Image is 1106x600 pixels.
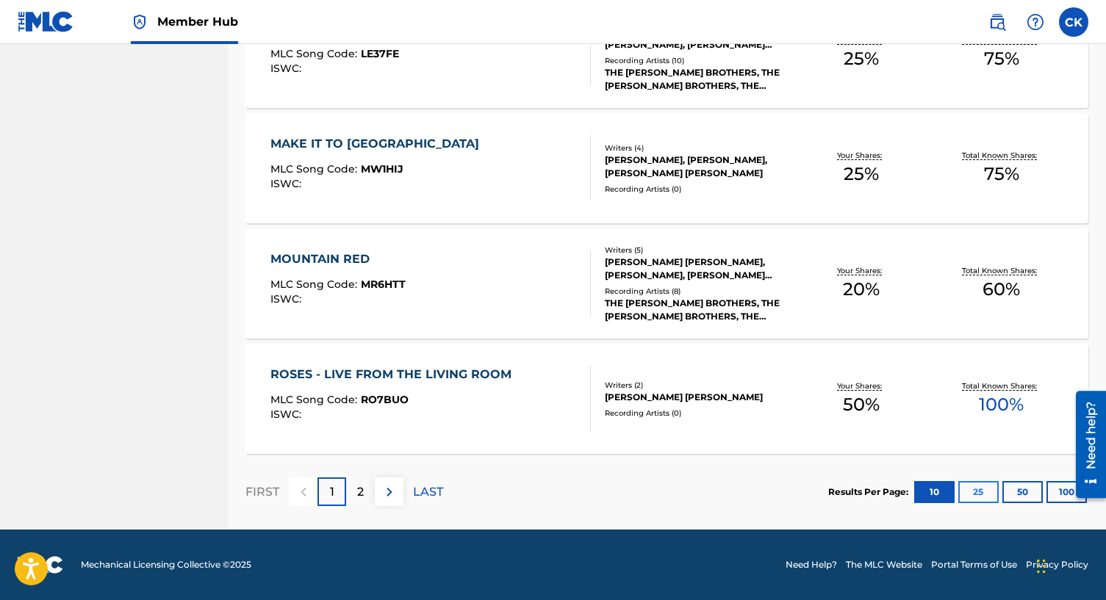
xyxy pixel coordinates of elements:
[18,556,63,574] img: logo
[962,380,1041,391] p: Total Known Shares:
[270,177,305,190] span: ISWC :
[270,393,361,406] span: MLC Song Code :
[786,558,837,571] a: Need Help?
[984,161,1019,187] span: 75 %
[245,113,1088,223] a: MAKE IT TO [GEOGRAPHIC_DATA]MLC Song Code:MW1HIJISWC:Writers (4)[PERSON_NAME], [PERSON_NAME], [PE...
[330,483,334,501] p: 1
[18,11,74,32] img: MLC Logo
[984,46,1019,72] span: 75 %
[270,62,305,75] span: ISWC :
[413,483,443,501] p: LAST
[270,408,305,421] span: ISWC :
[605,245,791,256] div: Writers ( 5 )
[270,135,486,153] div: MAKE IT TO [GEOGRAPHIC_DATA]
[270,47,361,60] span: MLC Song Code :
[1065,385,1106,503] iframe: Resource Center
[270,250,406,268] div: MOUNTAIN RED
[361,47,399,60] span: LE37FE
[245,483,279,501] p: FIRST
[605,184,791,195] div: Recording Artists ( 0 )
[270,292,305,306] span: ISWC :
[837,265,886,276] p: Your Shares:
[1027,13,1044,31] img: help
[962,150,1041,161] p: Total Known Shares:
[844,161,879,187] span: 25 %
[270,162,361,176] span: MLC Song Code :
[245,228,1088,339] a: MOUNTAIN REDMLC Song Code:MR6HTTISWC:Writers (5)[PERSON_NAME] [PERSON_NAME], [PERSON_NAME], [PERS...
[958,481,999,503] button: 25
[1059,7,1088,37] div: User Menu
[983,7,1012,37] a: Public Search
[605,153,791,180] div: [PERSON_NAME], [PERSON_NAME], [PERSON_NAME] [PERSON_NAME]
[988,13,1006,31] img: search
[1046,481,1087,503] button: 100
[270,366,519,383] div: ROSES - LIVE FROM THE LIVING ROOM
[361,162,403,176] span: MW1HIJ
[1026,558,1088,571] a: Privacy Policy
[605,142,791,153] div: Writers ( 4 )
[931,558,1017,571] a: Portal Terms of Use
[1037,544,1046,588] div: Drag
[837,380,886,391] p: Your Shares:
[983,276,1020,303] span: 60 %
[605,256,791,282] div: [PERSON_NAME] [PERSON_NAME], [PERSON_NAME], [PERSON_NAME] [PERSON_NAME]
[605,55,791,66] div: Recording Artists ( 10 )
[605,66,791,93] div: THE [PERSON_NAME] BROTHERS, THE [PERSON_NAME] BROTHERS, THE [PERSON_NAME] BROTHERS, THE [PERSON_N...
[245,344,1088,454] a: ROSES - LIVE FROM THE LIVING ROOMMLC Song Code:RO7BUOISWC:Writers (2)[PERSON_NAME] [PERSON_NAME]R...
[828,485,912,499] p: Results Per Page:
[605,380,791,391] div: Writers ( 2 )
[605,286,791,297] div: Recording Artists ( 8 )
[361,393,409,406] span: RO7BUO
[914,481,955,503] button: 10
[157,13,238,30] span: Member Hub
[131,13,148,31] img: Top Rightsholder
[846,558,922,571] a: The MLC Website
[1033,529,1106,600] iframe: Chat Widget
[843,391,880,418] span: 50 %
[1021,7,1050,37] div: Help
[361,278,406,291] span: MR6HTT
[270,278,361,291] span: MLC Song Code :
[1002,481,1043,503] button: 50
[962,265,1041,276] p: Total Known Shares:
[81,558,251,571] span: Mechanical Licensing Collective © 2025
[979,391,1024,418] span: 100 %
[837,150,886,161] p: Your Shares:
[844,46,879,72] span: 25 %
[381,483,398,501] img: right
[605,391,791,404] div: [PERSON_NAME] [PERSON_NAME]
[843,276,880,303] span: 20 %
[605,297,791,323] div: THE [PERSON_NAME] BROTHERS, THE [PERSON_NAME] BROTHERS, THE [PERSON_NAME] BROTHERS, THE [PERSON_N...
[605,408,791,419] div: Recording Artists ( 0 )
[357,483,364,501] p: 2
